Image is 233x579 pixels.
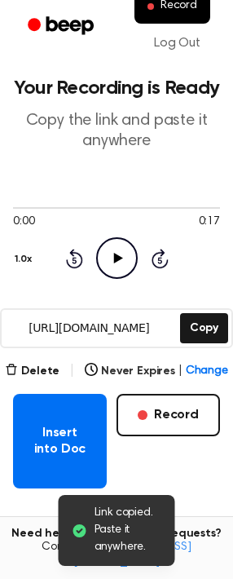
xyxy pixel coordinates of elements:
[13,111,220,152] p: Copy the link and paste it anywhere
[10,541,223,569] span: Contact us
[13,245,37,273] button: 1.0x
[13,394,107,488] button: Insert into Doc
[73,541,191,568] a: [EMAIL_ADDRESS][DOMAIN_NAME]
[116,394,220,436] button: Record
[69,361,75,381] span: |
[95,505,162,556] span: Link copied. Paste it anywhere.
[13,214,34,231] span: 0:00
[5,363,59,380] button: Delete
[138,24,217,63] a: Log Out
[85,363,228,380] button: Never Expires|Change
[16,11,108,42] a: Beep
[180,313,228,343] button: Copy
[13,78,220,98] h1: Your Recording is Ready
[186,363,228,380] span: Change
[199,214,220,231] span: 0:17
[178,363,182,380] span: |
